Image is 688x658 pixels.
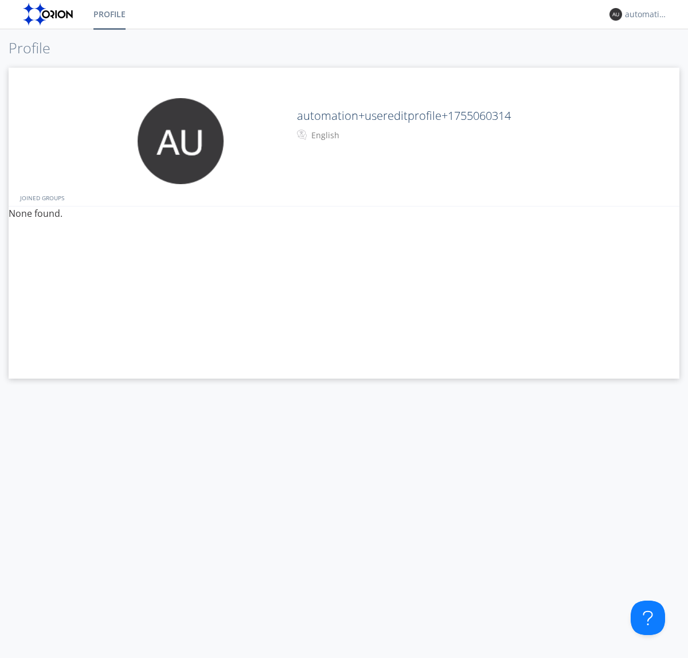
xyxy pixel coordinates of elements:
iframe: Toggle Customer Support [631,601,665,635]
img: orion-labs-logo.svg [23,3,76,26]
p: None found. [9,207,679,221]
div: JOINED GROUPS [17,189,677,206]
img: 373638.png [609,8,622,21]
img: 373638.png [138,98,224,184]
div: automation+usereditprofile+1755060314 [625,9,668,20]
div: English [311,130,407,141]
h2: automation+usereditprofile+1755060314 [297,110,615,122]
h1: Profile [9,40,679,56]
img: In groups with Translation enabled, your messages will be automatically translated to and from th... [297,128,308,142]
